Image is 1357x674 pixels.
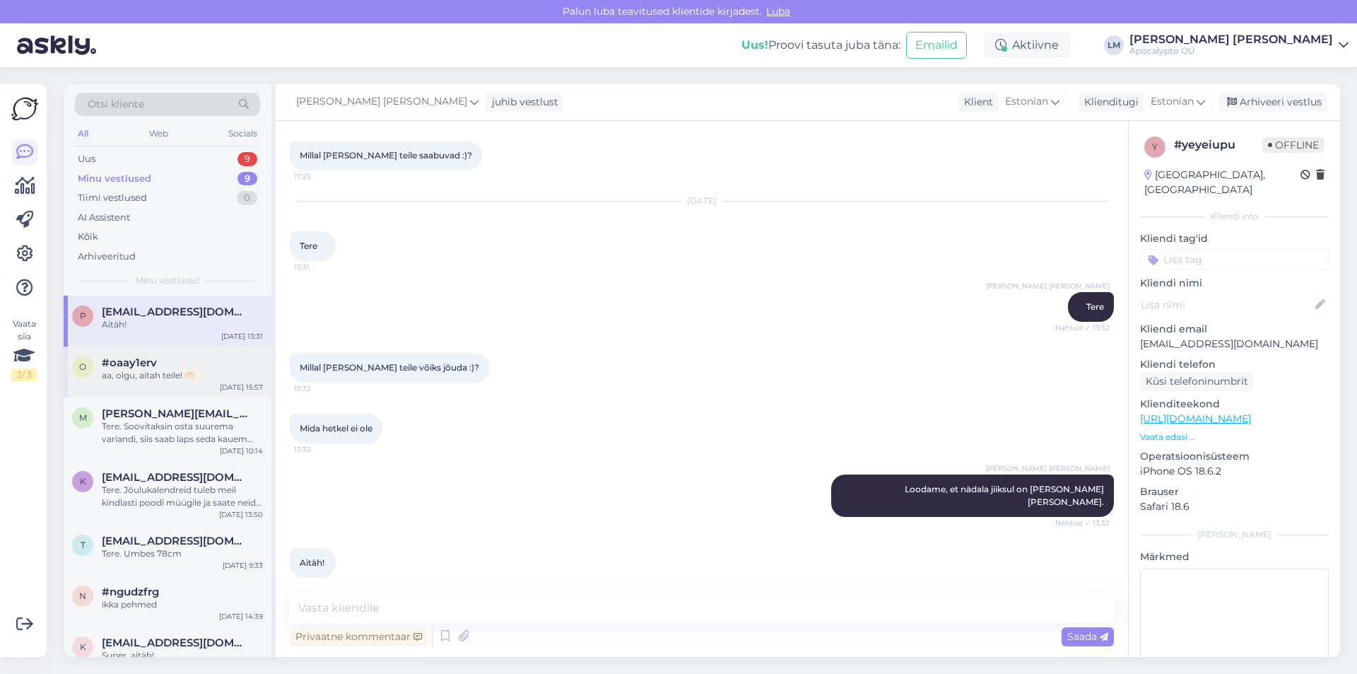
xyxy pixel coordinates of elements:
p: Operatsioonisüsteem [1140,449,1329,464]
div: [DATE] [290,194,1114,207]
span: 17:25 [294,171,347,182]
div: Klient [958,95,993,110]
div: Tiimi vestlused [78,191,147,205]
a: [URL][DOMAIN_NAME] [1140,412,1251,425]
div: Vaata siia [11,318,37,381]
div: Kõik [78,230,98,244]
span: #ngudzfrg [102,586,159,598]
p: Kliendi tag'id [1140,231,1329,246]
span: y [1152,141,1158,152]
span: Saada [1067,630,1108,643]
input: Lisa tag [1140,249,1329,270]
div: juhib vestlust [486,95,558,110]
div: Tere. Jõulukalendreid tuleb meil kindlasti poodi müügile ja saate neid siis ka e-poest tellida. T... [102,484,263,509]
p: Kliendi email [1140,322,1329,337]
div: Uus [78,152,95,166]
div: Proovi tasuta juba täna: [741,37,900,54]
div: LM [1104,35,1124,55]
span: Estonian [1151,94,1194,110]
div: Arhiveeri vestlus [1218,93,1327,112]
div: ikka pehmed [102,598,263,611]
div: Arhiveeritud [78,250,136,264]
div: 2 / 3 [11,368,37,381]
div: All [75,124,91,143]
span: t [81,540,86,550]
p: Märkmed [1140,550,1329,564]
div: [GEOGRAPHIC_DATA], [GEOGRAPHIC_DATA] [1144,168,1300,197]
p: Brauser [1140,484,1329,499]
p: iPhone OS 18.6.2 [1140,464,1329,479]
span: Aitäh! [300,557,324,568]
div: [DATE] 13:31 [221,331,263,342]
div: Klienditugi [1079,95,1139,110]
div: Super, aitäh! [102,649,263,662]
p: Klienditeekond [1140,397,1329,412]
span: Mida hetkel ei ole [300,423,372,434]
span: 13:32 [294,444,347,455]
div: Aktiivne [984,33,1070,58]
span: [PERSON_NAME] [PERSON_NAME] [986,281,1110,291]
span: Nähtud ✓ 13:32 [1055,518,1110,528]
div: [DATE] 13:50 [219,509,263,520]
div: [DATE] 14:39 [219,611,263,622]
p: Safari 18.6 [1140,499,1329,514]
p: Kliendi telefon [1140,357,1329,372]
div: Web [146,124,171,143]
span: #oaay1erv [102,356,157,369]
span: Offline [1262,137,1324,153]
span: 13:32 [294,579,347,589]
span: Minu vestlused [136,274,199,287]
span: Tere [300,240,317,251]
span: [PERSON_NAME] [PERSON_NAME] [296,94,467,110]
div: Aitäh! [102,318,263,331]
p: [EMAIL_ADDRESS][DOMAIN_NAME] [1140,337,1329,351]
img: Askly Logo [11,95,38,122]
p: Kliendi nimi [1140,276,1329,291]
div: Apocalypto OÜ [1129,45,1333,57]
span: o [79,361,86,372]
span: kai.kasenurm@gmail.com [102,471,249,484]
span: mariann.nurmeste.001@mail.ee [102,407,249,420]
span: Loodame, et nädala jiiksul on [PERSON_NAME] [PERSON_NAME]. [905,484,1106,507]
div: 9 [237,152,257,166]
div: aa, olgu, aitah teile! 🫶🏻 [102,369,263,382]
div: Privaatne kommentaar [290,627,428,646]
a: [PERSON_NAME] [PERSON_NAME]Apocalypto OÜ [1129,34,1349,57]
span: k [80,476,86,487]
div: Socials [225,124,260,143]
div: [PERSON_NAME] [PERSON_NAME] [1129,34,1333,45]
p: Vaata edasi ... [1140,431,1329,443]
div: Küsi telefoninumbrit [1140,372,1254,391]
span: 13:32 [294,383,347,394]
span: Luba [762,5,794,18]
input: Lisa nimi [1141,297,1312,313]
span: m [79,412,87,423]
div: AI Assistent [78,211,130,225]
b: Uus! [741,38,768,52]
span: P [80,310,86,321]
span: Millal [PERSON_NAME] teile võiks jõuda :)? [300,362,479,373]
div: [DATE] 15:57 [220,382,263,393]
span: Nähtud ✓ 13:32 [1055,323,1110,333]
span: [PERSON_NAME] [PERSON_NAME] [986,463,1110,474]
span: Millal [PERSON_NAME] teile saabuvad :)? [300,150,472,161]
span: k [80,641,86,652]
div: # yeyeiupu [1174,136,1262,153]
span: Estonian [1005,94,1048,110]
div: 9 [237,172,257,186]
span: tart.liis@gmail.com [102,535,249,547]
span: n [79,591,86,601]
div: Minu vestlused [78,172,151,186]
button: Emailid [906,32,967,59]
div: Tere. Umbes 78cm [102,547,263,560]
div: [DATE] 10:14 [220,446,263,456]
div: 0 [237,191,257,205]
span: Tere [1086,301,1104,312]
div: [DATE] 9:33 [223,560,263,571]
span: kirchkristi@gmail.com [102,637,249,649]
span: Otsi kliente [88,97,144,112]
div: Kliendi info [1140,210,1329,223]
div: [PERSON_NAME] [1140,528,1329,541]
span: 13:31 [294,262,347,272]
div: Tere. Soovitaksin osta suurema variandi, siis saab laps seda kauem kanda. :) [102,420,263,446]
